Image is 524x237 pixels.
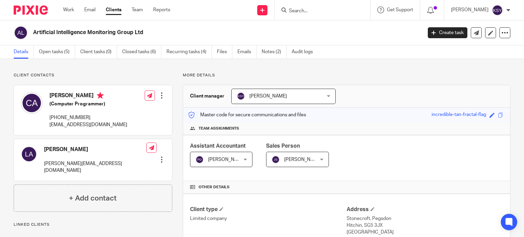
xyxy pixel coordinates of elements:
[49,121,127,128] p: [EMAIL_ADDRESS][DOMAIN_NAME]
[195,155,204,164] img: svg%3E
[347,229,503,236] p: [GEOGRAPHIC_DATA]
[106,6,121,13] a: Clients
[208,157,246,162] span: [PERSON_NAME]
[272,155,280,164] img: svg%3E
[217,45,232,59] a: Files
[21,146,37,162] img: svg%3E
[387,8,413,12] span: Get Support
[122,45,161,59] a: Closed tasks (6)
[347,206,503,213] h4: Address
[33,29,341,36] h2: Artificial Intelligence Monitoring Group Ltd
[190,206,347,213] h4: Client type
[292,45,318,59] a: Audit logs
[153,6,170,13] a: Reports
[188,112,306,118] p: Master code for secure communications and files
[428,27,467,38] a: Create task
[49,101,127,107] h5: (Computer Programmer)
[14,222,172,227] p: Linked clients
[14,73,172,78] p: Client contacts
[97,92,104,99] i: Primary
[237,92,245,100] img: svg%3E
[432,111,486,119] div: incredible-tan-fractal-flag
[69,193,117,204] h4: + Add contact
[14,5,48,15] img: Pixie
[49,92,127,101] h4: [PERSON_NAME]
[288,8,350,14] input: Search
[347,222,503,229] p: Hitchin, SG5 3JX
[199,184,230,190] span: Other details
[451,6,489,13] p: [PERSON_NAME]
[284,157,322,162] span: [PERSON_NAME]
[237,45,257,59] a: Emails
[84,6,96,13] a: Email
[347,215,503,222] p: Stonecroft, Pegsdon
[199,126,239,131] span: Team assignments
[266,143,300,149] span: Sales Person
[132,6,143,13] a: Team
[262,45,287,59] a: Notes (2)
[44,146,146,153] h4: [PERSON_NAME]
[190,215,347,222] p: Limited company
[49,114,127,121] p: [PHONE_NUMBER]
[190,143,246,149] span: Assistant Accountant
[249,94,287,99] span: [PERSON_NAME]
[492,5,503,16] img: svg%3E
[14,45,34,59] a: Details
[63,6,74,13] a: Work
[80,45,117,59] a: Client tasks (0)
[14,26,28,40] img: svg%3E
[166,45,212,59] a: Recurring tasks (4)
[44,160,146,174] p: [PERSON_NAME][EMAIL_ADDRESS][DOMAIN_NAME]
[21,92,43,114] img: svg%3E
[39,45,75,59] a: Open tasks (5)
[190,93,224,100] h3: Client manager
[183,73,510,78] p: More details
